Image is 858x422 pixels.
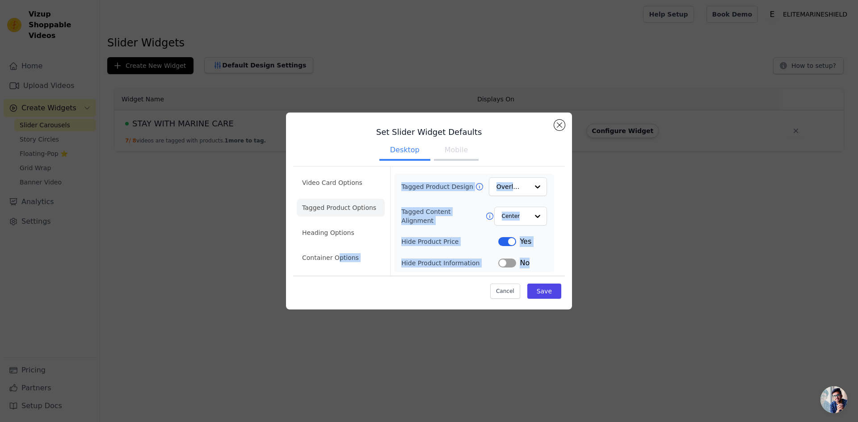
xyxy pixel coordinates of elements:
label: Tagged Product Design [401,182,475,191]
span: Yes [520,236,531,247]
span: No [520,258,530,268]
button: Save [527,284,561,299]
div: Open chat [820,386,847,413]
label: Hide Product Price [401,237,498,246]
label: Hide Product Information [401,259,498,267]
button: Close modal [554,120,565,130]
li: Tagged Product Options [297,199,385,217]
h3: Set Slider Widget Defaults [293,127,565,138]
label: Tagged Content Alignment [401,207,485,225]
button: Cancel [490,284,520,299]
li: Container Options [297,249,385,267]
li: Heading Options [297,224,385,242]
button: Mobile [434,141,479,161]
button: Desktop [379,141,430,161]
li: Video Card Options [297,174,385,192]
